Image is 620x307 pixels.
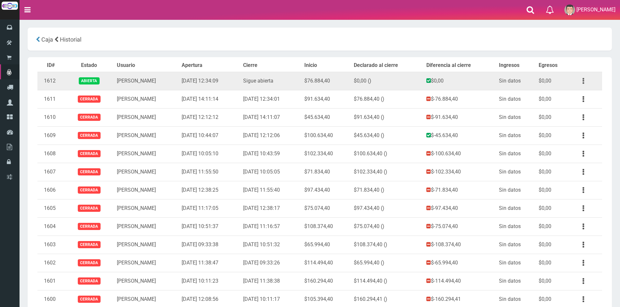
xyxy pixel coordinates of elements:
td: [PERSON_NAME] [114,217,179,236]
td: 1604 [37,217,64,236]
td: [DATE] 12:38:25 [179,181,241,199]
td: $75.074,40 () [351,217,423,236]
td: [PERSON_NAME] [114,163,179,181]
td: $-76.884,40 [424,90,497,108]
td: Sin datos [496,72,536,90]
td: $71.834,40 () [351,181,423,199]
td: Sin datos [496,236,536,254]
td: $0,00 () [351,72,423,90]
td: [DATE] 11:17:05 [179,199,241,217]
td: [DATE] 14:11:14 [179,90,241,108]
td: $102.334,40 [302,145,351,163]
td: $0,00 [536,217,571,236]
td: [DATE] 10:51:32 [241,236,302,254]
td: $-65.994,40 [424,254,497,272]
th: Egresos [536,59,571,72]
td: 1603 [37,236,64,254]
span: Cerrada [78,150,100,157]
td: [DATE] 10:51:37 [179,217,241,236]
td: [DATE] 12:38:17 [241,199,302,217]
td: [DATE] 12:12:12 [179,108,241,126]
td: [PERSON_NAME] [114,126,179,145]
span: Cerrada [78,114,100,121]
img: User Image [564,5,575,15]
th: Diferencia al cierre [424,59,497,72]
span: Cerrada [78,296,100,302]
td: [DATE] 11:38:38 [241,272,302,290]
td: Sin datos [496,90,536,108]
span: Historial [60,36,81,43]
td: $-100.634,40 [424,145,497,163]
td: $0,00 [424,72,497,90]
td: $0,00 [536,254,571,272]
td: 1607 [37,163,64,181]
span: Abierta [79,77,99,84]
td: 1601 [37,272,64,290]
td: 1602 [37,254,64,272]
td: [PERSON_NAME] [114,145,179,163]
td: [DATE] 10:44:07 [179,126,241,145]
th: Inicio [302,59,351,72]
td: [DATE] 11:55:40 [241,181,302,199]
td: $-75.074,40 [424,217,497,236]
td: $91.634,40 () [351,108,423,126]
td: [DATE] 12:34:09 [179,72,241,90]
td: $108.374,40 [302,217,351,236]
td: $0,00 [536,236,571,254]
td: Sin datos [496,163,536,181]
td: [PERSON_NAME] [114,72,179,90]
span: Cerrada [78,241,100,248]
span: Caja [41,36,53,43]
td: $91.634,40 [302,90,351,108]
td: $75.074,40 [302,199,351,217]
td: $97.434,40 () [351,199,423,217]
td: $-114.494,40 [424,272,497,290]
th: Ingresos [496,59,536,72]
td: 1610 [37,108,64,126]
td: $76.884,40 [302,72,351,90]
th: Usuario [114,59,179,72]
td: [PERSON_NAME] [114,272,179,290]
td: [DATE] 10:11:23 [179,272,241,290]
td: [DATE] 14:11:07 [241,108,302,126]
td: $65.994,40 () [351,254,423,272]
td: $-71.834,40 [424,181,497,199]
td: [DATE] 10:05:10 [179,145,241,163]
span: Cerrada [78,96,100,102]
td: [DATE] 09:33:38 [179,236,241,254]
span: Cerrada [78,132,100,139]
td: [PERSON_NAME] [114,181,179,199]
td: $-91.634,40 [424,108,497,126]
td: $102.334,40 () [351,163,423,181]
td: 1611 [37,90,64,108]
td: $-45.634,40 [424,126,497,145]
th: Declarado al cierre [351,59,423,72]
td: 1606 [37,181,64,199]
td: $-102.334,40 [424,163,497,181]
th: Cierre [241,59,302,72]
td: [DATE] 10:05:05 [241,163,302,181]
td: $76.884,40 () [351,90,423,108]
td: $-97.434,40 [424,199,497,217]
td: Sin datos [496,126,536,145]
th: Estado [64,59,114,72]
td: [DATE] 11:55:50 [179,163,241,181]
td: $160.294,40 [302,272,351,290]
td: $100.634,40 () [351,145,423,163]
td: Sin datos [496,254,536,272]
td: $-108.374,40 [424,236,497,254]
td: $0,00 [536,272,571,290]
td: $0,00 [536,108,571,126]
td: $0,00 [536,145,571,163]
td: 1608 [37,145,64,163]
td: [DATE] 12:34:01 [241,90,302,108]
td: Sin datos [496,108,536,126]
td: $0,00 [536,72,571,90]
td: $45.634,40 () [351,126,423,145]
td: $0,00 [536,126,571,145]
td: $0,00 [536,90,571,108]
td: $71.834,40 [302,163,351,181]
td: Sin datos [496,181,536,199]
span: Cerrada [78,186,100,193]
span: Cerrada [78,205,100,211]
